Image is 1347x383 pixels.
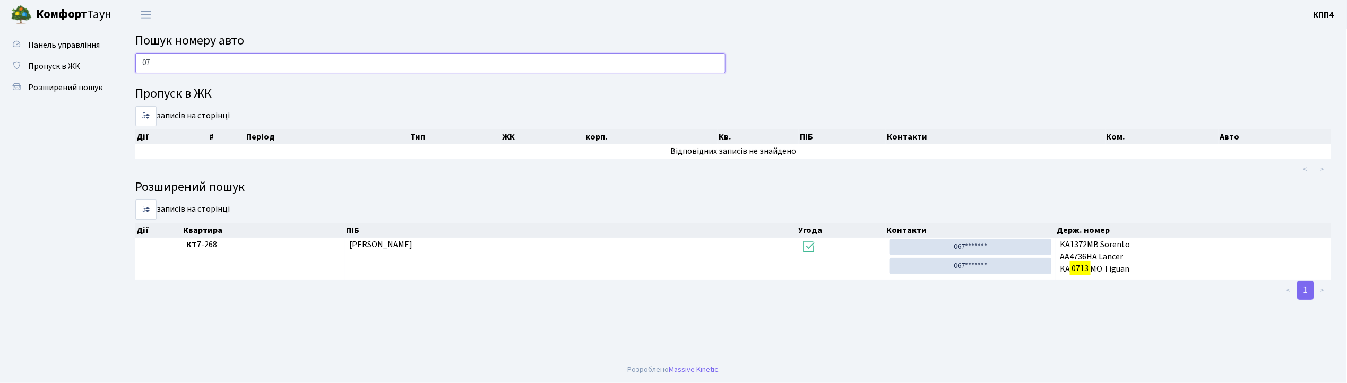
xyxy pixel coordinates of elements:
[1297,281,1314,300] a: 1
[886,223,1056,238] th: Контакти
[5,56,111,77] a: Пропуск в ЖК
[135,106,230,126] label: записів на сторінці
[345,223,798,238] th: ПІБ
[135,86,1331,102] h4: Пропуск в ЖК
[28,60,80,72] span: Пропуск в ЖК
[584,129,718,144] th: корп.
[501,129,584,144] th: ЖК
[135,31,244,50] span: Пошук номеру авто
[349,239,412,250] span: [PERSON_NAME]
[135,53,726,73] input: Пошук
[135,223,183,238] th: Дії
[5,77,111,98] a: Розширений пошук
[133,6,159,23] button: Переключити навігацію
[135,180,1331,195] h4: Розширений пошук
[1106,129,1219,144] th: Ком.
[187,239,197,250] b: КТ
[36,6,111,24] span: Таун
[187,239,341,251] span: 7-268
[1314,8,1334,21] a: КПП4
[1056,223,1332,238] th: Держ. номер
[797,223,885,238] th: Угода
[1060,239,1327,275] span: KA1372MB Sorento AA4736HA Lancer KA MO Tiguan
[28,39,100,51] span: Панель управління
[135,144,1331,159] td: Відповідних записів не знайдено
[11,4,32,25] img: logo.png
[135,106,157,126] select: записів на сторінці
[409,129,501,144] th: Тип
[1070,261,1090,276] mark: 0713
[1314,9,1334,21] b: КПП4
[799,129,886,144] th: ПІБ
[135,199,230,220] label: записів на сторінці
[669,364,718,375] a: Massive Kinetic
[886,129,1106,144] th: Контакти
[5,34,111,56] a: Панель управління
[135,129,208,144] th: Дії
[36,6,87,23] b: Комфорт
[245,129,409,144] th: Період
[718,129,799,144] th: Кв.
[28,82,102,93] span: Розширений пошук
[183,223,345,238] th: Квартира
[208,129,245,144] th: #
[627,364,720,376] div: Розроблено .
[1219,129,1331,144] th: Авто
[135,199,157,220] select: записів на сторінці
